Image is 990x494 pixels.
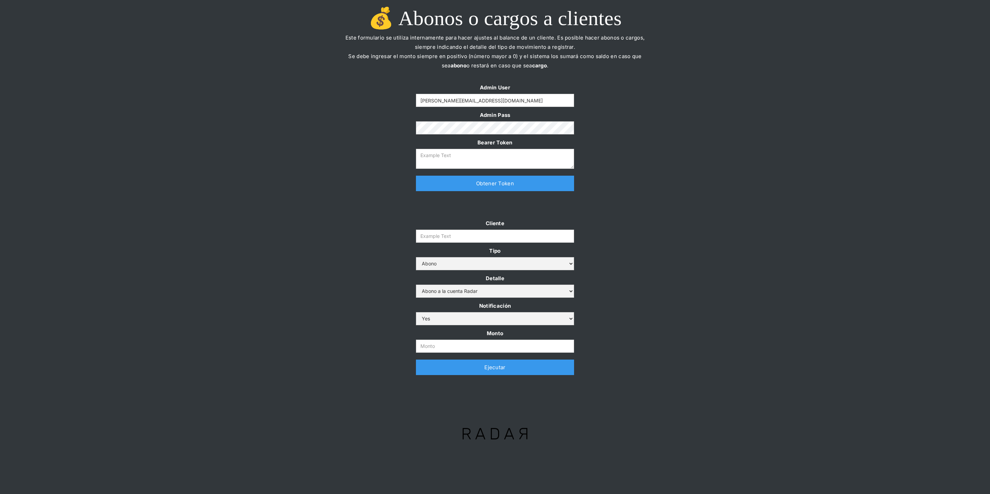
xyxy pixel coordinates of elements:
[532,62,547,69] strong: cargo
[416,219,574,228] label: Cliente
[416,360,574,375] a: Ejecutar
[416,94,574,107] input: Example Text
[416,83,574,169] form: Form
[416,329,574,338] label: Monto
[416,110,574,120] label: Admin Pass
[416,246,574,255] label: Tipo
[451,416,539,451] img: Logo Radar
[416,138,574,147] label: Bearer Token
[416,83,574,92] label: Admin User
[416,340,574,353] input: Monto
[416,176,574,191] a: Obtener Token
[416,274,574,283] label: Detalle
[340,33,650,79] p: Este formulario se utiliza internamente para hacer ajustes al balance de un cliente. Es posible h...
[416,301,574,310] label: Notificación
[340,7,650,30] h1: 💰 Abonos o cargos a clientes
[451,62,467,69] strong: abono
[416,230,574,243] input: Example Text
[416,219,574,353] form: Form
